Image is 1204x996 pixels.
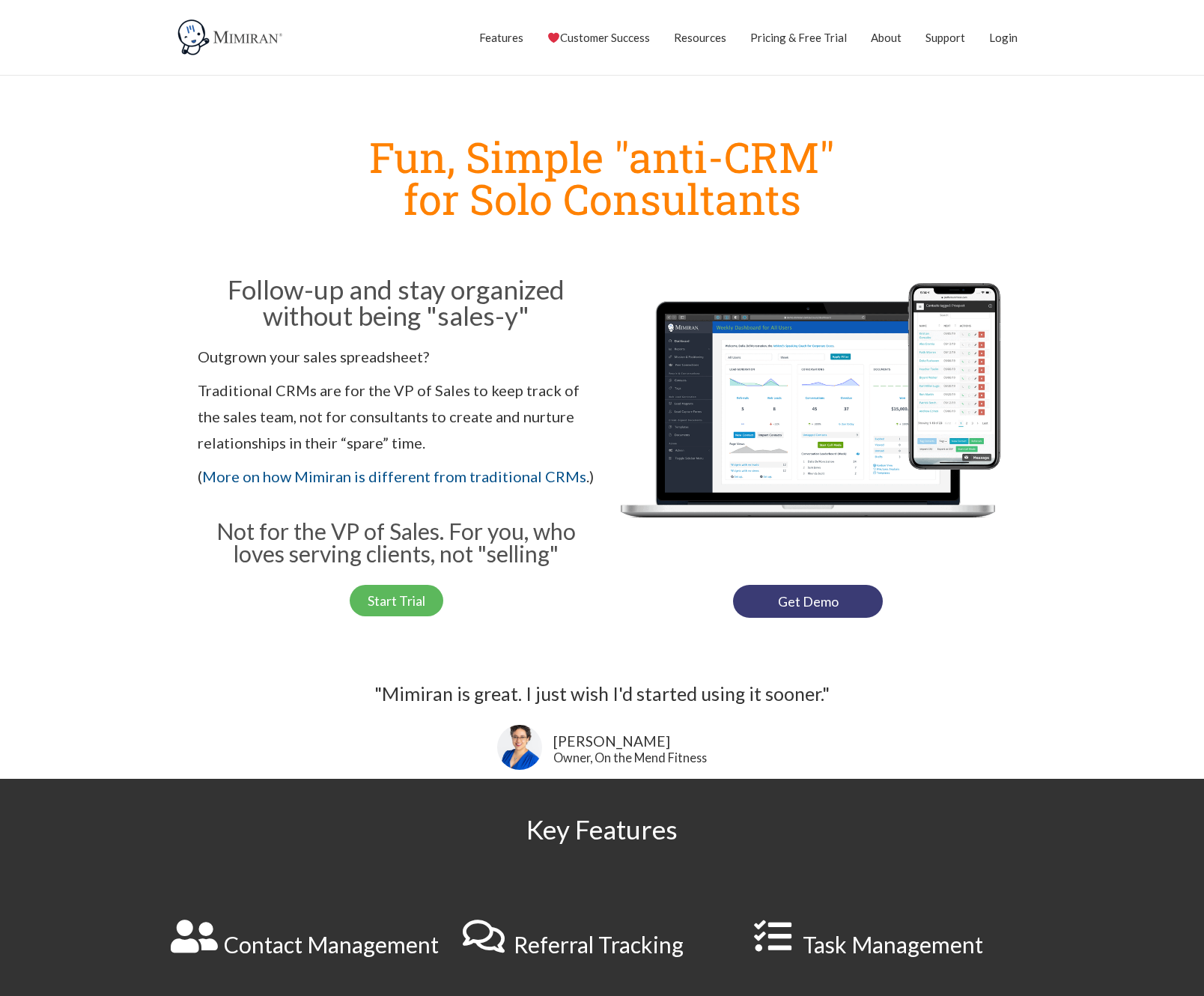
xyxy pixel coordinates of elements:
[198,377,595,456] p: Traditional CRMs are for the VP of Sales to keep track of the sales team, not for consultants to ...
[190,136,1014,219] h1: Fun, Simple "anti-CRM" for Solo Consultants
[803,931,983,958] a: Task Management
[198,344,595,370] p: Outgrown your sales spreadsheet?
[350,585,443,616] a: Start Trial
[175,19,288,56] img: Mimiran CRM
[175,678,1029,711] div: "Mimiran is great. I just wish I'd started using it sooner."
[553,752,707,764] div: Owner, On the Mend Fitness
[514,931,684,958] a: Referral Tracking
[989,19,1018,56] a: Login
[479,19,523,56] a: Features
[548,32,559,43] img: ❤️
[497,725,542,770] img: Lisa Snow-- On the Mend Fitness
[175,816,1029,842] h2: Key Features
[202,467,586,485] a: More on how Mimiran is different from traditional CRMs
[674,19,726,56] a: Resources
[547,19,650,56] a: Customer Success
[198,276,595,329] h2: Follow-up and stay organized without being "sales-y"
[553,731,707,753] div: [PERSON_NAME]
[224,931,439,958] a: Contact Management
[198,520,595,565] h3: Not for the VP of Sales. For you, who loves serving clients, not "selling"
[871,19,902,56] a: About
[925,19,965,56] a: Support
[609,272,1006,570] img: Mimiran CRM for solo consultants dashboard mobile
[733,585,883,618] a: Get Demo
[750,19,847,56] a: Pricing & Free Trial
[368,594,425,607] span: Start Trial
[198,467,594,485] span: ( .)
